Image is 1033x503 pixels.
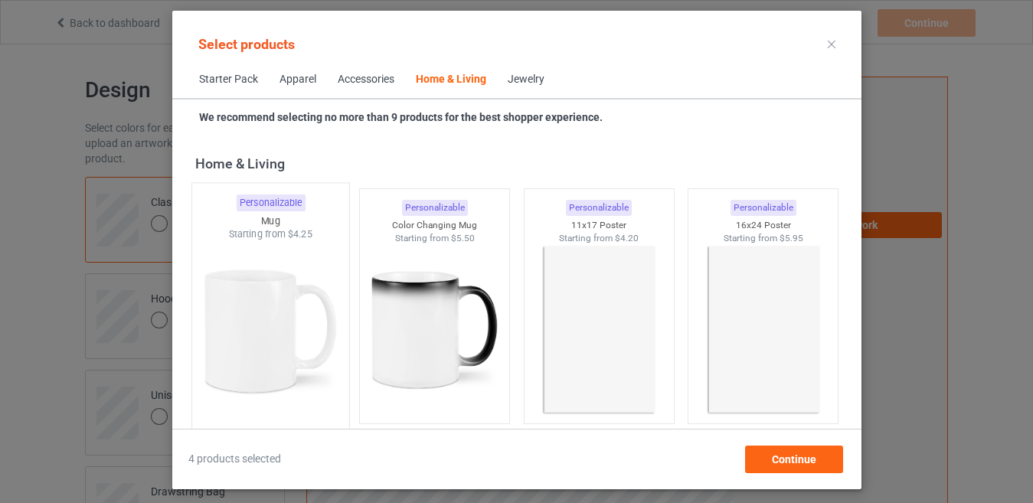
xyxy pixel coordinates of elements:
div: Starting from [360,232,509,245]
img: regular.jpg [198,241,342,421]
span: $5.95 [779,233,803,243]
div: 11x17 Poster [524,219,673,232]
img: regular.jpg [366,244,503,416]
div: Personalizable [730,200,796,216]
div: Apparel [279,72,316,87]
div: Starting from [191,228,348,241]
div: Starting from [524,232,673,245]
div: Personalizable [236,195,305,212]
div: Color Changing Mug [360,219,509,232]
div: Home & Living [416,72,486,87]
div: Starting from [688,232,838,245]
span: $4.20 [615,233,639,243]
span: $4.25 [287,229,312,240]
div: 16x24 Poster [688,219,838,232]
div: Continue [744,446,842,473]
div: Accessories [338,72,394,87]
span: Select products [198,36,295,52]
div: Personalizable [401,200,467,216]
div: Personalizable [566,200,632,216]
span: Starter Pack [188,61,269,98]
img: regular.jpg [530,244,667,416]
div: Mug [191,214,348,227]
span: 4 products selected [188,452,281,467]
span: $5.50 [450,233,474,243]
div: Jewelry [508,72,544,87]
strong: We recommend selecting no more than 9 products for the best shopper experience. [199,111,603,123]
span: Continue [771,453,816,465]
img: regular.jpg [695,244,832,416]
div: Home & Living [195,155,845,172]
